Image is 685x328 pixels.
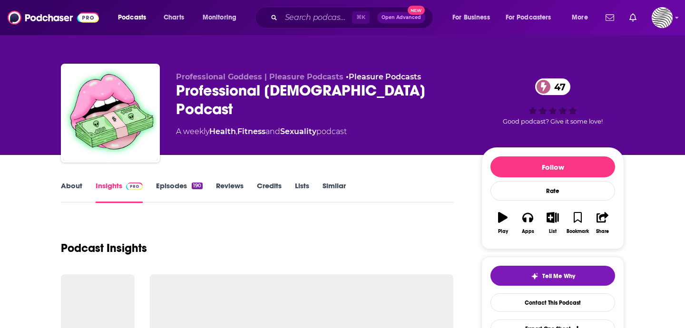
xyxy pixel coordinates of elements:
img: Podchaser Pro [126,183,143,190]
a: About [61,181,82,203]
div: 190 [192,183,203,189]
button: Share [590,206,615,240]
span: For Podcasters [506,11,551,24]
span: Monitoring [203,11,236,24]
a: Similar [323,181,346,203]
a: Episodes190 [156,181,203,203]
button: Play [490,206,515,240]
button: open menu [196,10,249,25]
button: open menu [111,10,158,25]
span: Open Advanced [382,15,421,20]
span: ⌘ K [352,11,370,24]
button: Follow [490,156,615,177]
span: Professional Goddess | Pleasure Podcasts [176,72,343,81]
img: Professional Goddess Podcast [63,66,158,161]
span: Tell Me Why [542,272,575,280]
span: 47 [545,78,570,95]
a: Reviews [216,181,244,203]
span: , [236,127,237,136]
span: Charts [164,11,184,24]
span: More [572,11,588,24]
div: Play [498,229,508,234]
span: Good podcast? Give it some love! [503,118,603,125]
span: Podcasts [118,11,146,24]
a: Sexuality [280,127,316,136]
div: Search podcasts, credits, & more... [264,7,442,29]
div: Share [596,229,609,234]
button: Apps [515,206,540,240]
a: Show notifications dropdown [626,10,640,26]
a: Lists [295,181,309,203]
a: InsightsPodchaser Pro [96,181,143,203]
div: 47Good podcast? Give it some love! [481,72,624,131]
h1: Podcast Insights [61,241,147,255]
div: Rate [490,181,615,201]
a: Charts [157,10,190,25]
a: Show notifications dropdown [602,10,618,26]
button: open menu [565,10,600,25]
span: For Business [452,11,490,24]
div: A weekly podcast [176,126,347,137]
div: Apps [522,229,534,234]
input: Search podcasts, credits, & more... [281,10,352,25]
button: open menu [446,10,502,25]
button: open menu [499,10,565,25]
span: and [265,127,280,136]
button: Bookmark [565,206,590,240]
span: Logged in as OriginalStrategies [652,7,673,28]
img: User Profile [652,7,673,28]
span: New [408,6,425,15]
button: tell me why sparkleTell Me Why [490,266,615,286]
img: Podchaser - Follow, Share and Rate Podcasts [8,9,99,27]
a: 47 [535,78,570,95]
a: Pleasure Podcasts [349,72,421,81]
img: tell me why sparkle [531,272,538,280]
a: Fitness [237,127,265,136]
a: Contact This Podcast [490,293,615,312]
button: List [540,206,565,240]
div: List [549,229,557,234]
button: Show profile menu [652,7,673,28]
button: Open AdvancedNew [377,12,425,23]
a: Credits [257,181,282,203]
a: Health [209,127,236,136]
span: • [346,72,421,81]
div: Bookmark [567,229,589,234]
